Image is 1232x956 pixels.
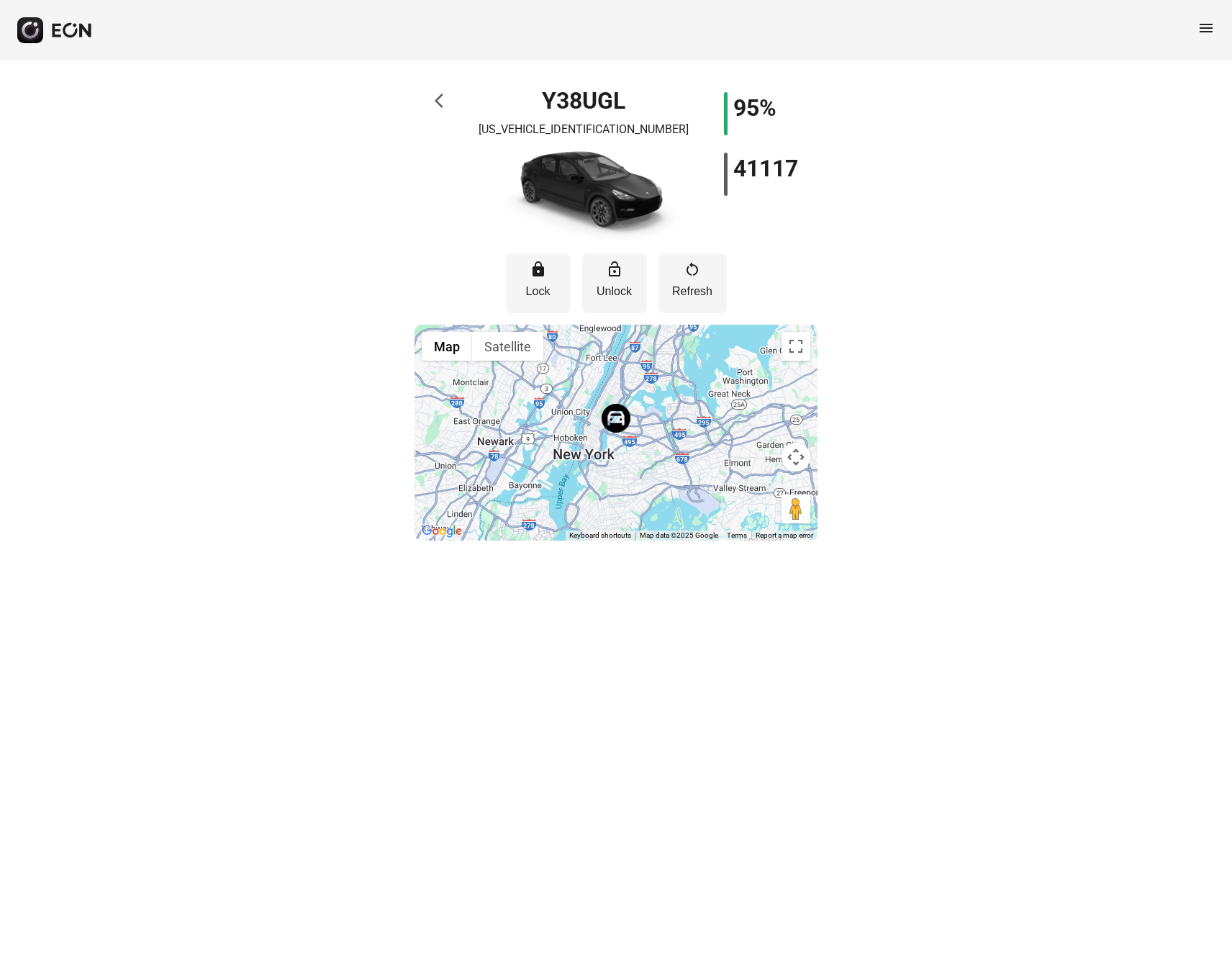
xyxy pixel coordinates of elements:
a: Report a map error [756,531,813,539]
button: Show satellite imagery [472,332,543,361]
h1: 95% [733,99,776,117]
button: Unlock [582,253,647,313]
button: Toggle fullscreen view [782,332,810,361]
p: Refresh [666,283,720,300]
h1: Y38UGL [542,92,625,109]
span: Map data ©2025 Google [640,531,718,539]
a: Open this area in Google Maps (opens a new window) [418,522,466,541]
p: [US_VEHICLE_IDENTIFICATION_NUMBER] [479,121,689,138]
button: Refresh [658,253,727,313]
h1: 41117 [733,160,798,177]
a: Terms (opens in new tab) [727,531,747,539]
button: Keyboard shortcuts [569,531,631,541]
button: Lock [506,253,571,313]
button: Show street map [422,332,472,361]
span: lock_open [606,261,623,278]
span: arrow_back_ios [435,92,452,109]
button: Drag Pegman onto the map to open Street View [782,495,810,523]
span: restart_alt [684,261,701,278]
p: Unlock [589,283,640,300]
span: menu [1197,19,1215,37]
button: Map camera controls [782,443,810,472]
span: lock [530,261,547,278]
p: Lock [513,283,563,300]
img: Google [418,522,466,541]
img: car [483,144,684,245]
